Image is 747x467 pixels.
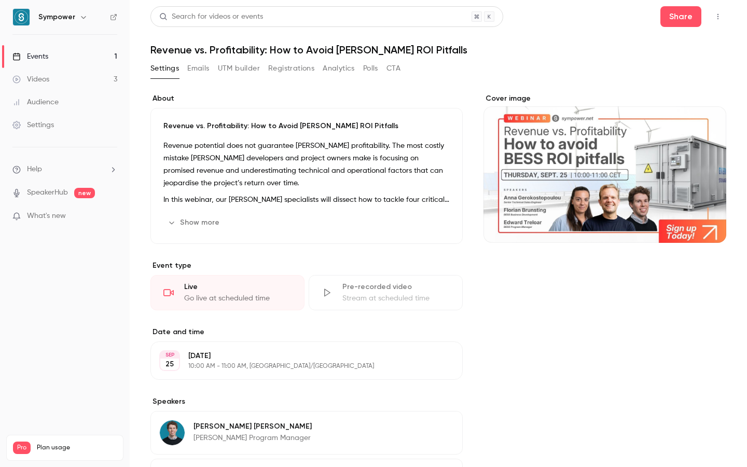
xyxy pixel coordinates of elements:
label: About [150,93,463,104]
img: Edward Treloar [160,420,185,445]
div: Pre-recorded videoStream at scheduled time [309,275,463,310]
p: [DATE] [188,351,408,361]
div: SEP [160,351,179,359]
button: Polls [363,60,378,77]
div: Audience [12,97,59,107]
h1: Revenue vs. Profitability: How to Avoid [PERSON_NAME] ROI Pitfalls [150,44,726,56]
button: Registrations [268,60,314,77]
p: 25 [165,359,174,369]
section: Cover image [483,93,726,243]
span: Help [27,164,42,175]
button: Emails [187,60,209,77]
div: Pre-recorded video [342,282,450,292]
div: Edward Treloar[PERSON_NAME] [PERSON_NAME][PERSON_NAME] Program Manager [150,411,463,455]
div: LiveGo live at scheduled time [150,275,305,310]
div: Settings [12,120,54,130]
button: Show more [163,214,226,231]
div: Search for videos or events [159,11,263,22]
label: Cover image [483,93,726,104]
div: Live [184,282,292,292]
iframe: Noticeable Trigger [105,212,117,221]
img: Sympower [13,9,30,25]
button: Settings [150,60,179,77]
label: Date and time [150,327,463,337]
span: What's new [27,211,66,222]
button: Analytics [323,60,355,77]
p: Event type [150,260,463,271]
p: In this webinar, our [PERSON_NAME] specialists will dissect how to tackle four critical risks tha... [163,194,450,206]
span: new [74,188,95,198]
button: CTA [386,60,400,77]
div: Events [12,51,48,62]
a: SpeakerHub [27,187,68,198]
div: Go live at scheduled time [184,293,292,304]
button: UTM builder [218,60,260,77]
label: Speakers [150,396,463,407]
div: Stream at scheduled time [342,293,450,304]
p: [PERSON_NAME] Program Manager [193,433,312,443]
button: Share [660,6,701,27]
span: Pro [13,442,31,454]
span: Plan usage [37,444,117,452]
h6: Sympower [38,12,75,22]
p: 10:00 AM - 11:00 AM, [GEOGRAPHIC_DATA]/[GEOGRAPHIC_DATA] [188,362,408,370]
p: Revenue potential does not guarantee [PERSON_NAME] profitability. The most costly mistake [PERSON... [163,140,450,189]
p: Revenue vs. Profitability: How to Avoid [PERSON_NAME] ROI Pitfalls [163,121,450,131]
p: [PERSON_NAME] [PERSON_NAME] [193,421,312,432]
li: help-dropdown-opener [12,164,117,175]
div: Videos [12,74,49,85]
